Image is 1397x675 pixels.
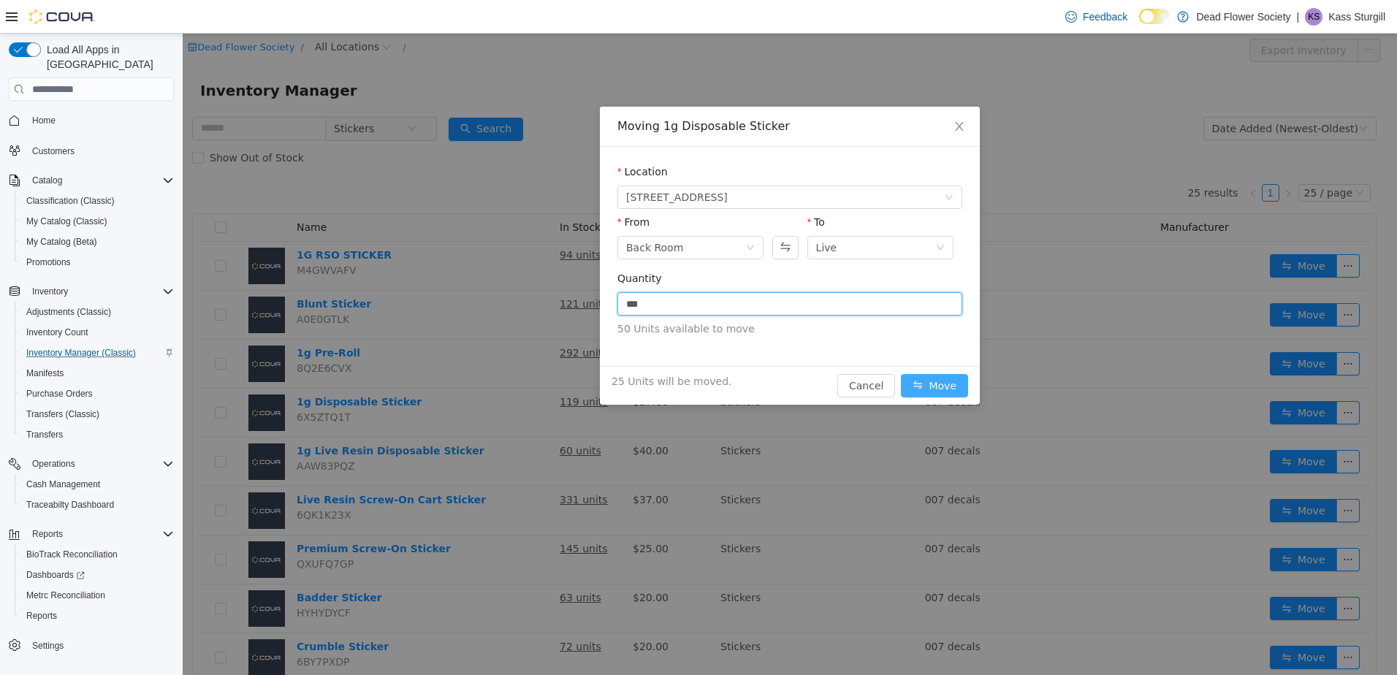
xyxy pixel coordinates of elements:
a: Feedback [1059,2,1133,31]
span: Home [32,115,56,126]
span: Reports [20,607,174,625]
a: Home [26,112,61,129]
button: Inventory Count [15,322,180,343]
span: Settings [32,640,64,652]
span: Dashboards [26,569,85,581]
button: Promotions [15,252,180,272]
span: Inventory Manager (Classic) [26,347,136,359]
button: Reports [15,606,180,626]
span: Manifests [20,365,174,382]
button: Adjustments (Classic) [15,302,180,322]
span: Cash Management [20,476,174,493]
a: My Catalog (Classic) [20,213,113,230]
span: Purchase Orders [26,388,93,400]
button: Customers [3,140,180,161]
a: Customers [26,142,80,160]
span: Metrc Reconciliation [20,587,174,604]
span: KS [1308,8,1320,26]
span: Inventory [32,286,68,297]
button: Reports [3,524,180,544]
button: Home [3,110,180,131]
a: Dashboards [20,566,91,584]
span: Dashboards [20,566,174,584]
a: Settings [26,637,69,655]
button: Catalog [3,170,180,191]
button: Reports [26,525,69,543]
p: Dead Flower Society [1196,8,1290,26]
i: icon: down [762,159,771,169]
label: To [625,183,642,194]
i: icon: down [753,210,762,220]
button: Classification (Classic) [15,191,180,211]
span: Reports [26,525,174,543]
span: Promotions [26,256,71,268]
span: My Catalog (Beta) [26,236,97,248]
a: Transfers [20,426,69,443]
span: Adjustments (Classic) [20,303,174,321]
button: Catalog [26,172,68,189]
p: | [1297,8,1300,26]
button: My Catalog (Classic) [15,211,180,232]
a: Traceabilty Dashboard [20,496,120,514]
button: Operations [26,455,81,473]
img: Cova [29,9,95,24]
button: Transfers [15,424,180,445]
span: Inventory Manager (Classic) [20,344,174,362]
span: Reports [32,528,63,540]
span: Inventory Count [26,327,88,338]
a: Metrc Reconciliation [20,587,111,604]
span: BioTrack Reconciliation [20,546,174,563]
span: Inventory Count [20,324,174,341]
div: Kass Sturgill [1305,8,1322,26]
a: Transfers (Classic) [20,405,105,423]
button: Inventory [26,283,74,300]
span: Metrc Reconciliation [26,590,105,601]
a: Manifests [20,365,69,382]
span: 50 Units available to move [435,288,780,303]
button: Swap [590,202,615,226]
span: 315 Shawnee Ave E [444,153,545,175]
span: Traceabilty Dashboard [26,499,114,511]
span: Cash Management [26,478,100,490]
span: Inventory [26,283,174,300]
span: Home [26,111,174,129]
button: icon: swapMove [718,340,785,364]
span: BioTrack Reconciliation [26,549,118,560]
a: Inventory Manager (Classic) [20,344,142,362]
label: Location [435,132,485,144]
span: Transfers [26,429,63,441]
span: Catalog [32,175,62,186]
span: Purchase Orders [20,385,174,403]
div: Back Room [444,203,500,225]
button: Operations [3,454,180,474]
a: Purchase Orders [20,385,99,403]
a: Reports [20,607,63,625]
span: Load All Apps in [GEOGRAPHIC_DATA] [41,42,174,72]
a: Adjustments (Classic) [20,303,117,321]
button: Manifests [15,363,180,384]
button: Settings [3,635,180,656]
span: Feedback [1083,9,1127,24]
span: Transfers (Classic) [26,408,99,420]
a: Promotions [20,253,77,271]
button: Traceabilty Dashboard [15,495,180,515]
button: Inventory Manager (Classic) [15,343,180,363]
span: Classification (Classic) [26,195,115,207]
span: My Catalog (Classic) [20,213,174,230]
button: Transfers (Classic) [15,404,180,424]
span: Operations [26,455,174,473]
a: Cash Management [20,476,106,493]
label: Quantity [435,239,479,251]
span: Adjustments (Classic) [26,306,111,318]
a: My Catalog (Beta) [20,233,103,251]
button: BioTrack Reconciliation [15,544,180,565]
i: icon: down [563,210,572,220]
button: Cancel [655,340,712,364]
button: My Catalog (Beta) [15,232,180,252]
span: Promotions [20,253,174,271]
span: Customers [32,145,75,157]
span: Transfers [20,426,174,443]
input: Quantity [435,259,779,281]
span: My Catalog (Classic) [26,216,107,227]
